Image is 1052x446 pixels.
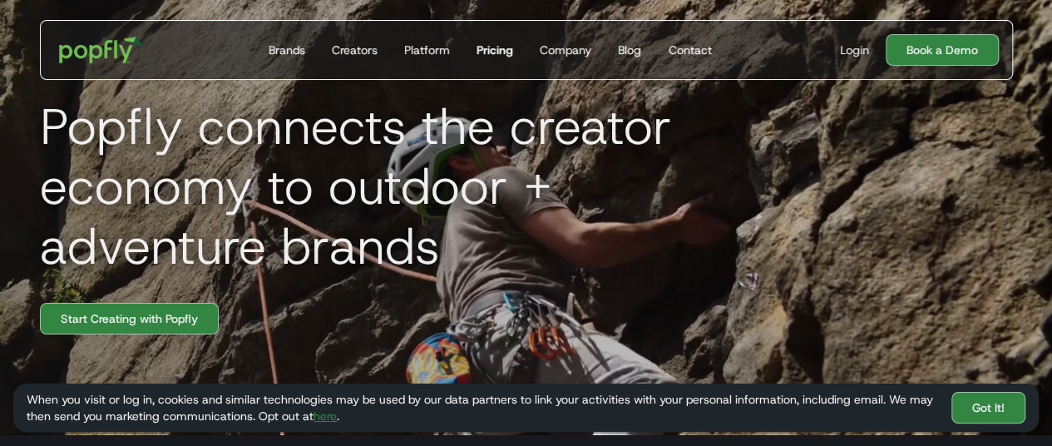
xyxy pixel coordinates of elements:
div: Blog [618,42,641,58]
a: Platform [398,21,457,79]
div: Brands [269,42,305,58]
a: Start Creating with Popfly [40,303,219,334]
div: Login [840,42,869,58]
a: Pricing [470,21,520,79]
a: Creators [325,21,384,79]
div: Platform [404,42,450,58]
div: Pricing [477,42,513,58]
h1: Popfly connects the creator economy to outdoor + adventure brands [27,97,766,276]
div: Company [540,42,591,58]
a: Company [533,21,598,79]
div: When you visit or log in, cookies and similar technologies may be used by our data partners to li... [27,391,938,424]
div: Contact [668,42,711,58]
a: home [47,25,155,75]
a: Contact [661,21,718,79]
a: Book a Demo [886,34,999,66]
a: Blog [611,21,648,79]
div: Creators [332,42,378,58]
a: here [314,409,337,424]
a: Got It! [951,392,1025,424]
a: Brands [262,21,312,79]
a: Login [833,42,876,58]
